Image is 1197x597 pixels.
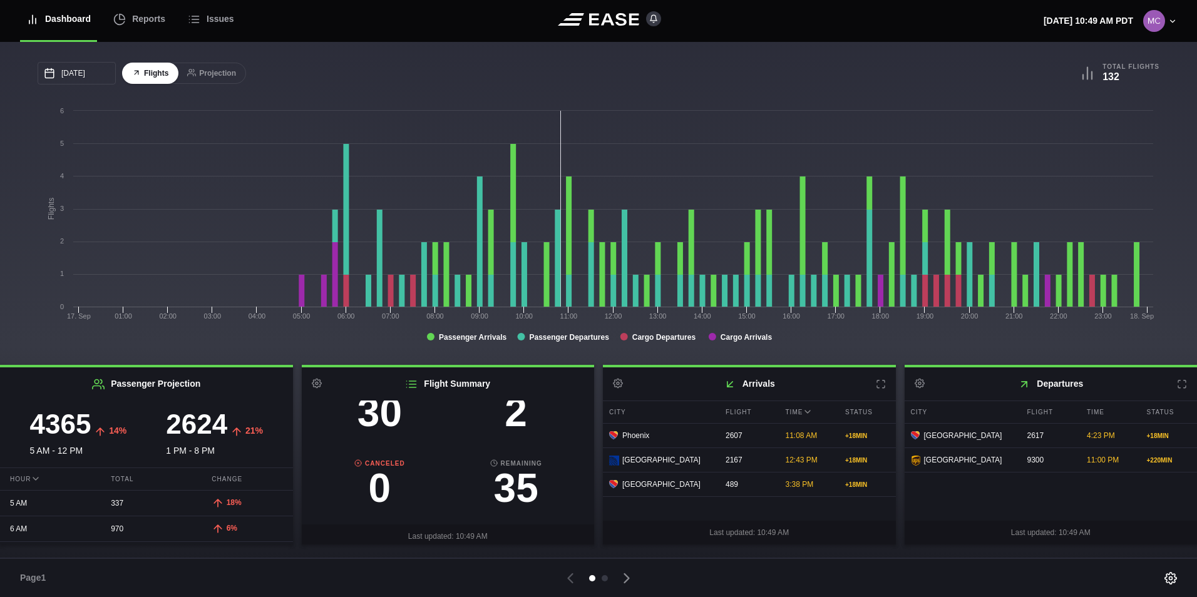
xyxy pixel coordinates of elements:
div: Last updated: 10:49 AM [302,524,595,548]
a: Completed30 [312,383,448,439]
text: 10:00 [515,312,533,320]
div: City [905,401,1018,423]
text: 12:00 [605,312,622,320]
text: 13:00 [649,312,667,320]
span: 6% [227,524,237,533]
div: Status [839,401,896,423]
text: 19:00 [917,312,934,320]
span: Phoenix [622,430,649,441]
div: Last updated: 10:49 AM [603,521,896,544]
span: 18% [227,498,242,507]
h3: 2 [448,392,584,432]
text: 04:00 [249,312,266,320]
tspan: Passenger Arrivals [439,333,507,342]
text: 07:00 [382,312,399,320]
h3: 35 [448,468,584,508]
text: 1 [60,270,64,277]
div: + 18 MIN [1147,431,1191,441]
text: 06:00 [337,312,355,320]
b: Remaining [448,459,584,468]
p: [DATE] 10:49 AM PDT [1044,14,1133,28]
b: 132 [1102,71,1119,82]
div: City [603,401,716,423]
span: 12:43 PM [786,456,818,464]
span: Page 1 [20,571,51,584]
div: Flight [1021,401,1078,423]
div: 2167 [719,448,776,472]
div: 1 PM - 8 PM [146,411,283,457]
span: [GEOGRAPHIC_DATA] [622,454,701,466]
div: 5 AM - 12 PM [10,411,146,457]
h2: Arrivals [603,367,896,401]
img: 1153cdcb26907aa7d1cda5a03a6cdb74 [1143,10,1165,32]
text: 21:00 [1005,312,1023,320]
div: 970 [101,517,192,541]
span: 21% [245,426,263,436]
h3: 30 [312,392,448,432]
text: 0 [60,303,64,310]
tspan: Passenger Departures [529,333,609,342]
text: 23:00 [1094,312,1112,320]
div: Change [202,468,292,490]
button: Flights [122,63,178,84]
h3: 4365 [29,411,91,438]
div: 2607 [719,424,776,447]
text: 22:00 [1050,312,1067,320]
div: + 18 MIN [845,480,890,489]
text: 20:00 [961,312,979,320]
span: 3:38 PM [786,480,814,489]
div: 489 [719,472,776,496]
tspan: 17. Sep [67,312,91,320]
h3: 2624 [166,411,227,438]
span: [GEOGRAPHIC_DATA] [622,479,701,490]
text: 02:00 [159,312,177,320]
a: Canceled0 [312,459,448,514]
text: 18:00 [872,312,890,320]
text: 3 [60,205,64,212]
div: Time [1081,401,1138,423]
div: + 220 MIN [1147,456,1191,465]
span: 4:23 PM [1087,431,1115,440]
text: 09:00 [471,312,488,320]
h2: Flight Summary [302,367,595,401]
span: [GEOGRAPHIC_DATA] [924,454,1002,466]
text: 15:00 [738,312,756,320]
text: 2 [60,237,64,245]
div: 337 [101,491,192,515]
div: Flight [719,401,776,423]
div: 9300 [1021,448,1078,472]
h3: 0 [312,468,448,508]
tspan: Cargo Arrivals [721,333,773,342]
a: Delayed2 [448,383,584,439]
span: [GEOGRAPHIC_DATA] [924,430,1002,441]
b: Total Flights [1102,63,1159,71]
text: 05:00 [293,312,311,320]
text: 16:00 [783,312,800,320]
span: 11:00 PM [1087,456,1119,464]
text: 6 [60,107,64,115]
text: 01:00 [115,312,132,320]
text: 08:00 [426,312,444,320]
div: 2617 [1021,424,1078,447]
span: 11:08 AM [786,431,818,440]
div: + 18 MIN [845,456,890,465]
button: Projection [177,63,246,84]
text: 03:00 [204,312,222,320]
a: Remaining35 [448,459,584,514]
text: 4 [60,172,64,180]
tspan: Cargo Departures [632,333,696,342]
div: 487 [101,543,192,566]
div: Time [779,401,836,423]
b: Canceled [312,459,448,468]
text: 14:00 [694,312,711,320]
text: 17:00 [827,312,845,320]
div: Total [101,468,192,490]
text: 11:00 [560,312,578,320]
tspan: Flights [47,198,56,220]
tspan: 18. Sep [1130,312,1154,320]
span: 14% [109,426,126,436]
input: mm/dd/yyyy [38,62,116,84]
text: 5 [60,140,64,147]
div: + 18 MIN [845,431,890,441]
